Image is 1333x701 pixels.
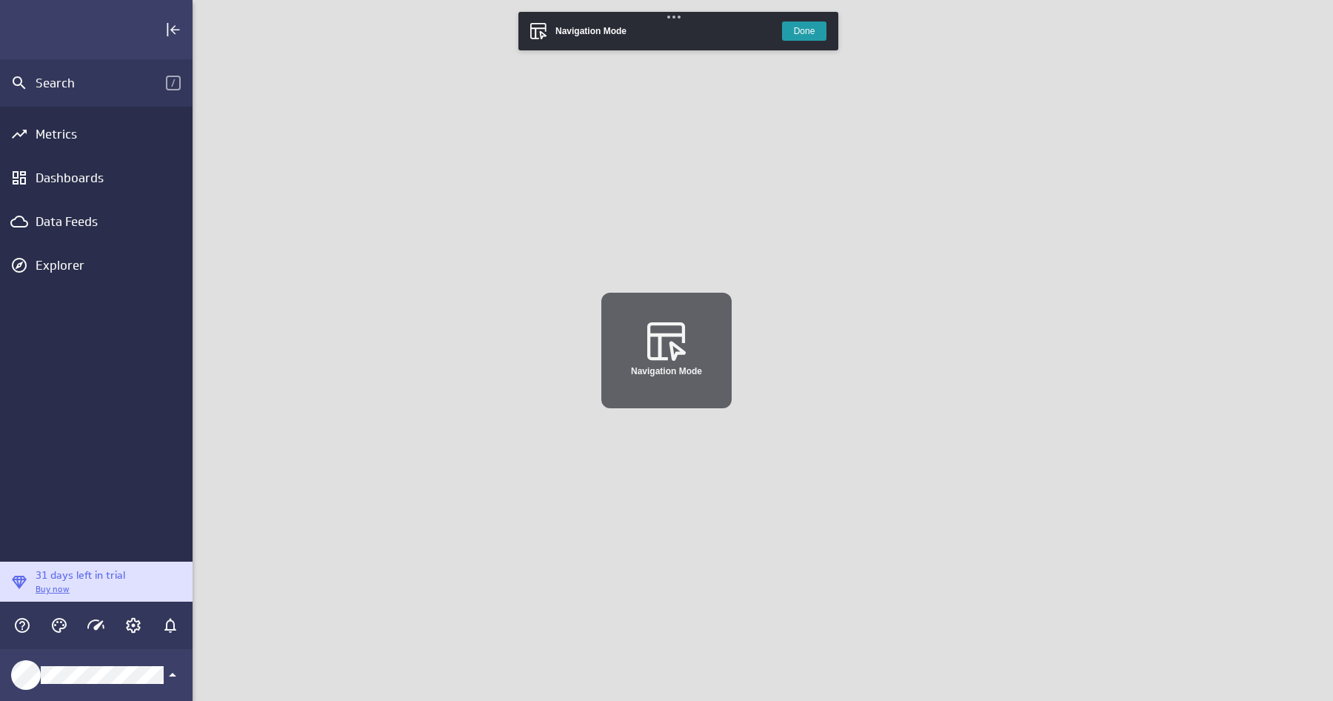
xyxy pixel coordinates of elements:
svg: Themes [50,617,68,634]
div: Themes [47,613,72,638]
div: Navigation Mode [631,364,702,379]
span: / [166,76,181,90]
div: Metrics [36,126,157,142]
button: Done [782,21,826,41]
div: Account and settings [121,613,146,638]
div: Data Feeds [36,213,157,230]
div: Search [36,75,166,91]
svg: Account and settings [124,617,142,634]
div: Notifications [158,613,183,638]
div: Dashboards [36,170,157,186]
p: 31 days left in trial [36,568,125,583]
div: Help & PowerMetrics Assistant [10,613,35,638]
svg: Usage [87,617,105,634]
div: Collapse [161,17,186,42]
div: Explorer [36,257,189,273]
p: Buy now [36,583,125,596]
